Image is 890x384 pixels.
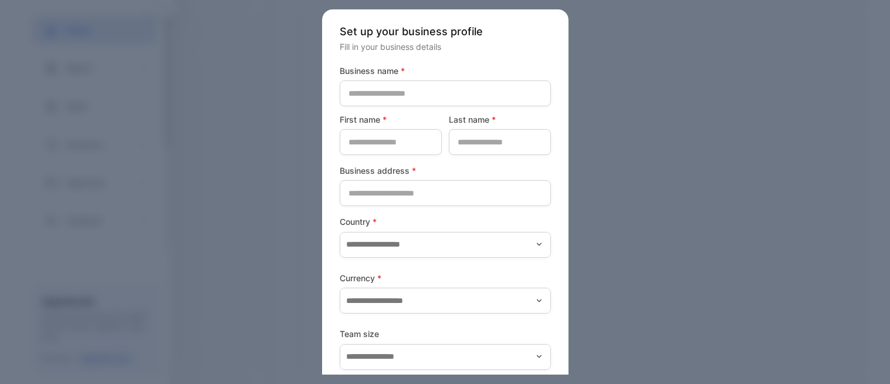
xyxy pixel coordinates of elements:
[340,23,551,39] p: Set up your business profile
[449,113,551,126] label: Last name
[340,215,551,228] label: Country
[340,164,551,177] label: Business address
[340,272,551,284] label: Currency
[340,65,551,77] label: Business name
[340,41,551,53] p: Fill in your business details
[340,328,551,340] label: Team size
[340,113,442,126] label: First name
